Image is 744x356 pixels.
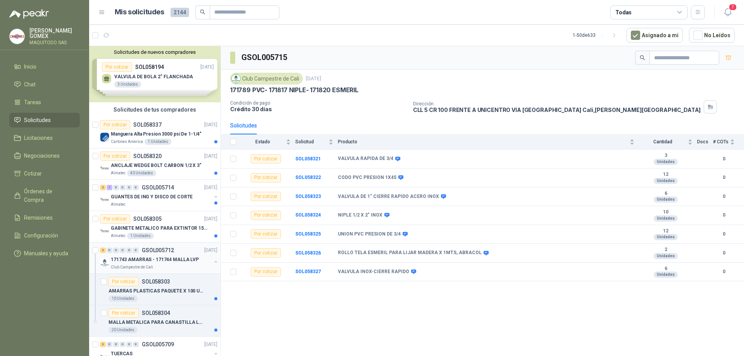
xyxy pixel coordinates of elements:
span: search [640,55,645,60]
a: Licitaciones [9,131,80,145]
a: Por cotizarSOL058320[DATE] Company LogoANCLAJE WEDGE BOLT CARBON 1/2 X 3"Almatec40 Unidades [89,148,220,180]
b: NIPLE 1/2 X 2" INOX [338,212,382,218]
div: 20 Unidades [108,327,138,333]
a: SOL058326 [295,250,321,256]
a: Por cotizarSOL058304MALLA METALICA PARA CANASTILLA LAVAPLATOS 4"20 Unidades [89,305,220,337]
p: MALLA METALICA PARA CANASTILLA LAVAPLATOS 4" [108,319,205,326]
button: No Leídos [689,28,735,43]
img: Company Logo [232,74,240,83]
p: Cartones America [111,139,143,145]
b: SOL058324 [295,212,321,218]
p: Almatec [111,170,126,176]
button: Solicitudes de nuevos compradores [92,49,217,55]
th: Estado [241,134,295,150]
span: Inicio [24,62,36,71]
div: Por cotizar [251,192,281,201]
div: Por cotizar [100,151,130,161]
div: 2 [100,248,106,253]
a: Tareas [9,95,80,110]
b: 6 [639,266,692,272]
b: 0 [713,268,735,275]
span: Estado [241,139,284,144]
div: Solicitudes [230,121,257,130]
div: 0 [113,248,119,253]
p: Dirección [413,101,701,107]
p: [DATE] [204,341,217,348]
a: Manuales y ayuda [9,246,80,261]
div: Por cotizar [251,211,281,220]
div: 1 Unidades [127,233,154,239]
th: Solicitud [295,134,338,150]
button: 7 [721,5,735,19]
p: CLL 5 CR 100 FRENTE A UNICENTRO VIA [GEOGRAPHIC_DATA] Cali , [PERSON_NAME][GEOGRAPHIC_DATA] [413,107,701,113]
div: Por cotizar [251,229,281,239]
b: VALVULA RAPIDA DE 3/4 [338,156,393,162]
b: 0 [713,155,735,163]
a: 2 1 0 0 0 0 GSOL005714[DATE] Company LogoGUANTES DE ING Y DISCO DE CORTEAlmatec [100,183,219,208]
p: MAQUITODO SAS [29,40,80,45]
a: Remisiones [9,210,80,225]
span: Configuración [24,231,58,240]
th: Docs [697,134,713,150]
div: 0 [107,342,112,347]
div: Por cotizar [108,277,139,286]
span: Licitaciones [24,134,53,142]
div: Por cotizar [108,308,139,318]
div: 0 [107,248,112,253]
span: 7 [728,3,737,11]
b: SOL058322 [295,175,321,180]
div: Unidades [654,196,678,203]
div: Por cotizar [100,120,130,129]
a: Negociaciones [9,148,80,163]
a: Por cotizarSOL058337[DATE] Company LogoManguera Alta Presion 3000 psi De 1-1/4"Cartones America1 ... [89,117,220,148]
p: 171743 AMARRAS - 171744 MALLA LVP [111,256,199,263]
a: Órdenes de Compra [9,184,80,207]
img: Company Logo [10,29,24,44]
span: Chat [24,80,36,89]
div: Por cotizar [251,248,281,258]
b: 0 [713,230,735,238]
b: UNION PVC PRESION DE 3/4 [338,231,401,237]
div: 2 [100,185,106,190]
p: GSOL005709 [142,342,174,347]
div: 1 [107,185,112,190]
span: search [200,9,205,15]
a: Por cotizarSOL058305[DATE] Company LogoGABINETE METALICO PARA EXTINTOR 15 LBAlmatec1 Unidades [89,211,220,242]
b: 0 [713,174,735,181]
b: VALVULA DE 1" CIERRE RAPIDO ACERO INOX [338,194,439,200]
p: GUANTES DE ING Y DISCO DE CORTE [111,193,193,201]
b: 3 [639,153,692,159]
p: Almatec [111,233,126,239]
img: Company Logo [100,132,109,142]
div: Unidades [654,215,678,222]
p: Manguera Alta Presion 3000 psi De 1-1/4" [111,131,201,138]
b: SOL058327 [295,269,321,274]
p: GABINETE METALICO PARA EXTINTOR 15 LB [111,225,207,232]
div: Unidades [654,253,678,259]
span: Cotizar [24,169,42,178]
div: Unidades [654,159,678,165]
div: 3 [100,342,106,347]
b: 2 [639,247,692,253]
span: Tareas [24,98,41,107]
a: Solicitudes [9,113,80,127]
div: Unidades [654,234,678,240]
div: Unidades [654,272,678,278]
div: 0 [113,342,119,347]
b: 6 [639,191,692,197]
b: SOL058321 [295,156,321,162]
span: Remisiones [24,213,53,222]
p: GSOL005712 [142,248,174,253]
b: 0 [713,193,735,200]
p: SOL058305 [133,216,162,222]
b: ROLLO TELA ESMERIL PARA LIJAR MADERA X 1MTS, ABRACOL [338,250,482,256]
span: Manuales y ayuda [24,249,68,258]
div: 0 [126,342,132,347]
img: Company Logo [100,164,109,173]
p: SOL058337 [133,122,162,127]
b: SOL058323 [295,194,321,199]
div: 0 [120,248,126,253]
a: Inicio [9,59,80,74]
div: 0 [133,342,139,347]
